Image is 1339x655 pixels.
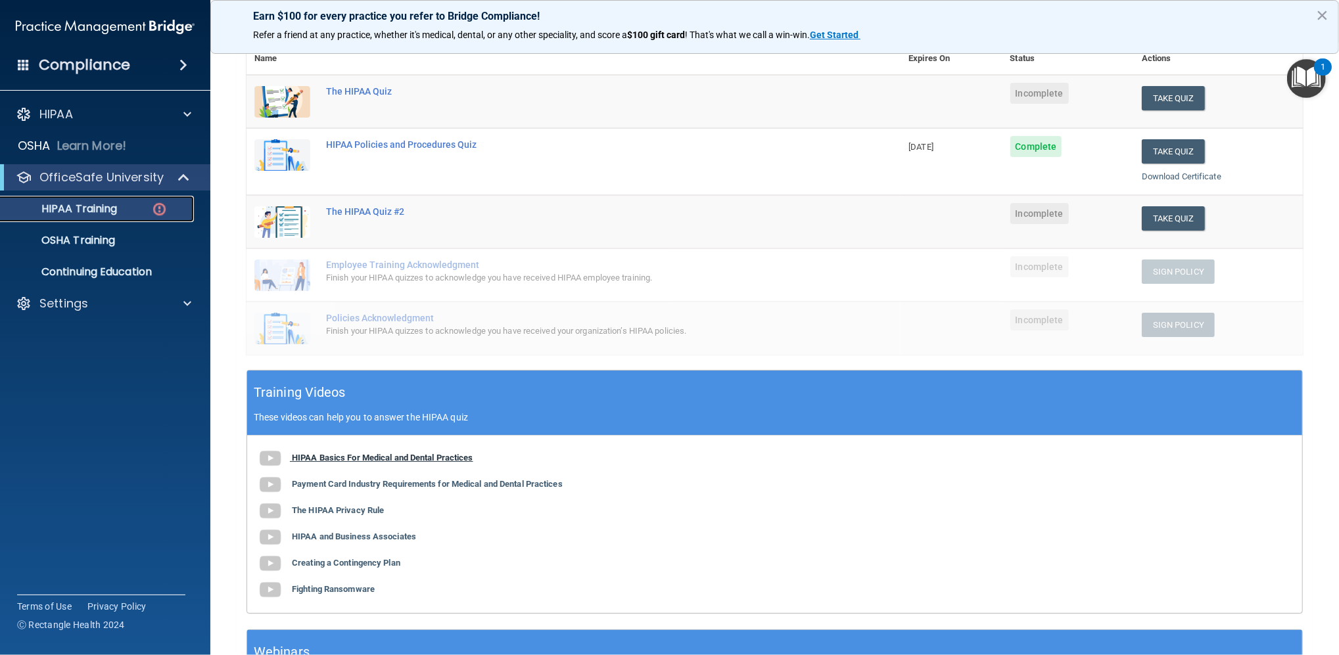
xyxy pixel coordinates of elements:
b: HIPAA and Business Associates [292,531,416,541]
p: Learn More! [57,138,127,154]
h5: Training Videos [254,381,346,404]
button: Take Quiz [1142,86,1205,110]
span: ! That's what we call a win-win. [685,30,810,40]
img: gray_youtube_icon.38fcd6cc.png [257,577,283,603]
img: PMB logo [16,14,195,40]
a: HIPAA [16,106,191,122]
b: The HIPAA Privacy Rule [292,505,384,515]
a: Settings [16,296,191,311]
a: Privacy Policy [87,600,147,613]
div: Policies Acknowledgment [326,313,835,323]
b: Payment Card Industry Requirements for Medical and Dental Practices [292,479,563,489]
img: gray_youtube_icon.38fcd6cc.png [257,551,283,577]
p: HIPAA [39,106,73,122]
a: Download Certificate [1142,171,1221,181]
button: Take Quiz [1142,206,1205,231]
b: Fighting Ransomware [292,584,375,594]
span: Incomplete [1010,203,1069,224]
div: Employee Training Acknowledgment [326,260,835,270]
div: Finish your HIPAA quizzes to acknowledge you have received your organization’s HIPAA policies. [326,323,835,339]
button: Open Resource Center, 1 new notification [1287,59,1326,98]
span: Incomplete [1010,256,1069,277]
div: 1 [1321,67,1325,84]
button: Sign Policy [1142,313,1215,337]
th: Status [1002,43,1134,75]
p: These videos can help you to answer the HIPAA quiz [254,412,1296,422]
b: HIPAA Basics For Medical and Dental Practices [292,453,473,463]
span: Incomplete [1010,309,1069,330]
p: OSHA [18,138,51,154]
img: danger-circle.6113f641.png [151,201,168,217]
a: OfficeSafe University [16,169,191,185]
th: Expires On [901,43,1002,75]
p: Settings [39,296,88,311]
p: OfficeSafe University [39,169,164,185]
span: [DATE] [908,142,933,152]
img: gray_youtube_icon.38fcd6cc.png [257,498,283,524]
button: Sign Policy [1142,260,1215,284]
div: Finish your HIPAA quizzes to acknowledge you have received HIPAA employee training. [326,270,835,286]
span: Complete [1010,136,1062,157]
div: The HIPAA Quiz [326,86,835,97]
p: Earn $100 for every practice you refer to Bridge Compliance! [253,10,1296,22]
span: Incomplete [1010,83,1069,104]
span: Refer a friend at any practice, whether it's medical, dental, or any other speciality, and score a [253,30,627,40]
h4: Compliance [39,56,130,74]
button: Close [1316,5,1328,26]
th: Name [247,43,318,75]
b: Creating a Contingency Plan [292,558,400,568]
div: The HIPAA Quiz #2 [326,206,835,217]
div: HIPAA Policies and Procedures Quiz [326,139,835,150]
p: OSHA Training [9,234,115,247]
a: Get Started [810,30,860,40]
p: HIPAA Training [9,202,117,215]
button: Take Quiz [1142,139,1205,164]
strong: Get Started [810,30,858,40]
span: Ⓒ Rectangle Health 2024 [17,618,125,631]
a: Terms of Use [17,600,72,613]
p: Continuing Education [9,265,188,279]
strong: $100 gift card [627,30,685,40]
img: gray_youtube_icon.38fcd6cc.png [257,524,283,551]
th: Actions [1134,43,1303,75]
img: gray_youtube_icon.38fcd6cc.png [257,472,283,498]
img: gray_youtube_icon.38fcd6cc.png [257,445,283,472]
